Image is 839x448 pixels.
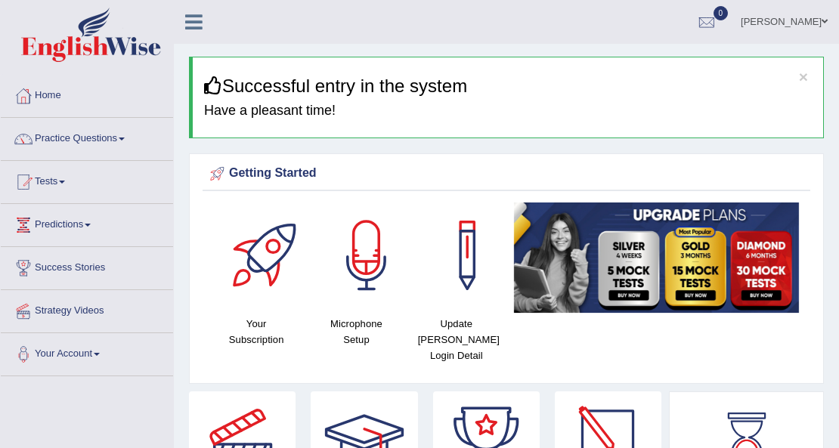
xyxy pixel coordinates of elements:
h3: Successful entry in the system [204,76,812,96]
div: Getting Started [206,162,806,185]
a: Your Account [1,333,173,371]
h4: Update [PERSON_NAME] Login Detail [414,316,499,363]
img: small5.jpg [514,202,799,313]
a: Strategy Videos [1,290,173,328]
h4: Have a pleasant time! [204,104,812,119]
a: Tests [1,161,173,199]
a: Practice Questions [1,118,173,156]
a: Home [1,75,173,113]
h4: Your Subscription [214,316,299,348]
a: Predictions [1,204,173,242]
span: 0 [714,6,729,20]
h4: Microphone Setup [314,316,398,348]
button: × [799,69,808,85]
a: Success Stories [1,247,173,285]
